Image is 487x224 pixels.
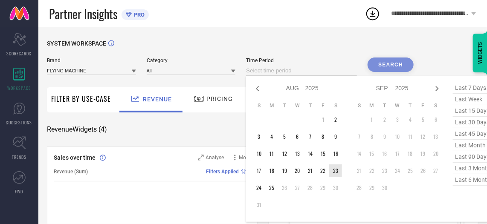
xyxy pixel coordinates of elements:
[404,147,417,160] td: Thu Sep 18 2025
[353,102,365,109] th: Sunday
[206,155,224,161] span: Analyse
[47,125,107,134] span: Revenue Widgets ( 4 )
[252,181,265,194] td: Sun Aug 24 2025
[278,164,291,177] td: Tue Aug 19 2025
[365,181,378,194] td: Mon Sep 29 2025
[417,113,429,126] td: Fri Sep 05 2025
[329,130,342,143] td: Sat Aug 09 2025
[147,57,236,63] span: Category
[278,102,291,109] th: Tuesday
[404,130,417,143] td: Thu Sep 11 2025
[304,130,316,143] td: Thu Aug 07 2025
[252,147,265,160] td: Sun Aug 10 2025
[378,102,391,109] th: Tuesday
[316,102,329,109] th: Friday
[265,130,278,143] td: Mon Aug 04 2025
[391,147,404,160] td: Wed Sep 17 2025
[291,130,304,143] td: Wed Aug 06 2025
[404,102,417,109] th: Thursday
[252,83,263,94] div: Previous month
[391,164,404,177] td: Wed Sep 24 2025
[417,130,429,143] td: Fri Sep 12 2025
[417,164,429,177] td: Fri Sep 26 2025
[365,147,378,160] td: Mon Sep 15 2025
[404,113,417,126] td: Thu Sep 04 2025
[391,130,404,143] td: Wed Sep 10 2025
[378,113,391,126] td: Tue Sep 02 2025
[429,164,442,177] td: Sat Sep 27 2025
[353,147,365,160] td: Sun Sep 14 2025
[329,113,342,126] td: Sat Aug 02 2025
[404,164,417,177] td: Thu Sep 25 2025
[47,40,106,47] span: SYSTEM WORKSPACE
[51,94,111,104] span: Filter By Use-Case
[252,164,265,177] td: Sun Aug 17 2025
[365,6,380,21] div: Open download list
[278,130,291,143] td: Tue Aug 05 2025
[353,130,365,143] td: Sun Sep 07 2025
[246,57,357,63] span: Time Period
[54,154,96,161] span: Sales over time
[291,164,304,177] td: Wed Aug 20 2025
[391,113,404,126] td: Wed Sep 03 2025
[8,85,31,91] span: WORKSPACE
[429,102,442,109] th: Saturday
[132,11,145,18] span: PRO
[353,164,365,177] td: Sun Sep 21 2025
[378,147,391,160] td: Tue Sep 16 2025
[278,181,291,194] td: Tue Aug 26 2025
[7,50,32,57] span: SCORECARDS
[429,130,442,143] td: Sat Sep 13 2025
[316,164,329,177] td: Fri Aug 22 2025
[291,147,304,160] td: Wed Aug 13 2025
[304,181,316,194] td: Thu Aug 28 2025
[316,147,329,160] td: Fri Aug 15 2025
[365,164,378,177] td: Mon Sep 22 2025
[252,102,265,109] th: Sunday
[429,147,442,160] td: Sat Sep 20 2025
[365,113,378,126] td: Mon Sep 01 2025
[265,181,278,194] td: Mon Aug 25 2025
[391,102,404,109] th: Wednesday
[291,181,304,194] td: Wed Aug 27 2025
[278,147,291,160] td: Tue Aug 12 2025
[252,130,265,143] td: Sun Aug 03 2025
[265,164,278,177] td: Mon Aug 18 2025
[6,119,32,126] span: SUGGESTIONS
[378,164,391,177] td: Tue Sep 23 2025
[246,66,357,76] input: Select time period
[429,113,442,126] td: Sat Sep 06 2025
[316,130,329,143] td: Fri Aug 08 2025
[206,95,233,102] span: Pricing
[265,102,278,109] th: Monday
[417,147,429,160] td: Fri Sep 19 2025
[206,169,239,175] span: Filters Applied
[329,181,342,194] td: Sat Aug 30 2025
[365,102,378,109] th: Monday
[54,169,88,175] span: Revenue (Sum)
[329,147,342,160] td: Sat Aug 16 2025
[239,155,251,161] span: More
[47,57,136,63] span: Brand
[378,181,391,194] td: Tue Sep 30 2025
[15,188,23,195] span: FWD
[329,102,342,109] th: Saturday
[432,83,442,94] div: Next month
[265,147,278,160] td: Mon Aug 11 2025
[143,96,172,103] span: Revenue
[316,113,329,126] td: Fri Aug 01 2025
[417,102,429,109] th: Friday
[252,198,265,211] td: Sun Aug 31 2025
[291,102,304,109] th: Wednesday
[12,154,26,160] span: TRENDS
[329,164,342,177] td: Sat Aug 23 2025
[304,147,316,160] td: Thu Aug 14 2025
[365,130,378,143] td: Mon Sep 08 2025
[49,5,117,23] span: Partner Insights
[304,164,316,177] td: Thu Aug 21 2025
[304,102,316,109] th: Thursday
[378,130,391,143] td: Tue Sep 09 2025
[198,155,204,161] svg: Zoom
[353,181,365,194] td: Sun Sep 28 2025
[316,181,329,194] td: Fri Aug 29 2025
